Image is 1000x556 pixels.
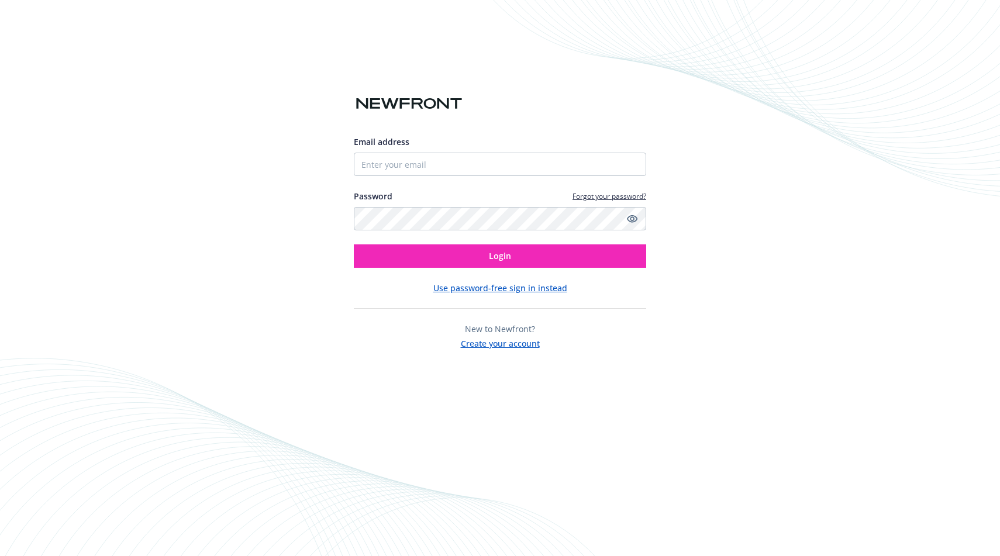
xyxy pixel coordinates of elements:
[354,207,646,230] input: Enter your password
[465,323,535,334] span: New to Newfront?
[354,136,409,147] span: Email address
[354,190,392,202] label: Password
[433,282,567,294] button: Use password-free sign in instead
[489,250,511,261] span: Login
[573,191,646,201] a: Forgot your password?
[461,335,540,350] button: Create your account
[625,212,639,226] a: Show password
[354,244,646,268] button: Login
[354,153,646,176] input: Enter your email
[354,94,464,114] img: Newfront logo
